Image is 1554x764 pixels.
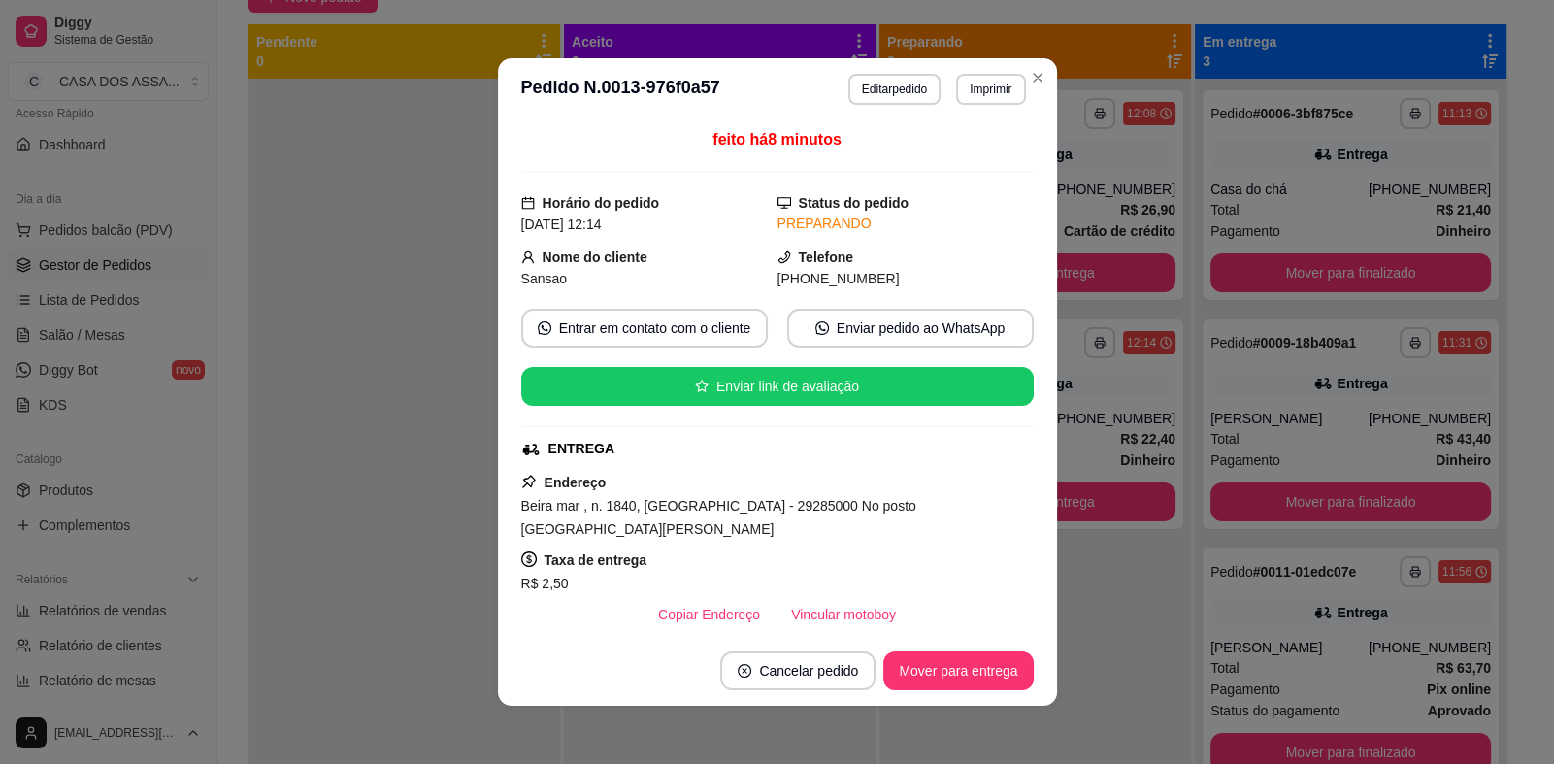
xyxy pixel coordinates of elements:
[521,474,537,489] span: pushpin
[521,551,537,567] span: dollar
[799,195,909,211] strong: Status do pedido
[776,595,911,634] button: Vincular motoboy
[777,250,791,264] span: phone
[521,74,720,105] h3: Pedido N. 0013-976f0a57
[545,475,607,490] strong: Endereço
[521,271,567,286] span: Sansao
[521,196,535,210] span: calendar
[521,576,569,591] span: R$ 2,50
[521,216,602,232] span: [DATE] 12:14
[787,309,1034,348] button: whats-appEnviar pedido ao WhatsApp
[548,439,614,459] div: ENTREGA
[848,74,941,105] button: Editarpedido
[777,214,1034,234] div: PREPARANDO
[521,367,1034,406] button: starEnviar link de avaliação
[712,131,841,148] span: feito há 8 minutos
[543,195,660,211] strong: Horário do pedido
[545,552,647,568] strong: Taxa de entrega
[538,321,551,335] span: whats-app
[521,498,916,537] span: Beira mar , n. 1840, [GEOGRAPHIC_DATA] - 29285000 No posto [GEOGRAPHIC_DATA][PERSON_NAME]
[777,271,900,286] span: [PHONE_NUMBER]
[1022,62,1053,93] button: Close
[815,321,829,335] span: whats-app
[777,196,791,210] span: desktop
[738,664,751,678] span: close-circle
[720,651,876,690] button: close-circleCancelar pedido
[543,249,647,265] strong: Nome do cliente
[521,309,768,348] button: whats-appEntrar em contato com o cliente
[521,250,535,264] span: user
[695,380,709,393] span: star
[799,249,854,265] strong: Telefone
[956,74,1025,105] button: Imprimir
[883,651,1033,690] button: Mover para entrega
[643,595,776,634] button: Copiar Endereço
